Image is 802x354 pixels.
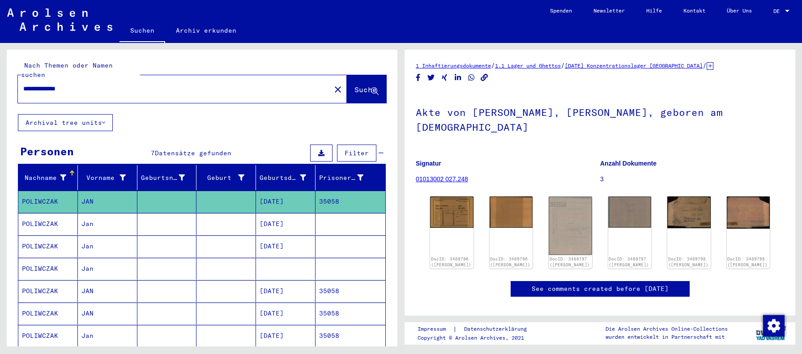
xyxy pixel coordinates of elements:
[256,165,316,190] mat-header-cell: Geburtsdatum
[532,284,669,294] a: See comments created before [DATE]
[18,114,113,131] button: Archival tree units
[418,334,538,342] p: Copyright © Arolsen Archives, 2021
[22,173,66,183] div: Nachname
[561,61,565,69] span: /
[18,213,78,235] mat-cell: POLIWCZAK
[754,322,788,344] img: yv_logo.png
[21,61,113,79] mat-label: Nach Themen oder Namen suchen
[608,196,652,228] img: 002.jpg
[78,165,137,190] mat-header-cell: Vorname
[773,8,783,14] span: DE
[347,75,386,103] button: Suche
[20,143,74,159] div: Personen
[606,325,728,333] p: Die Arolsen Archives Online-Collections
[416,175,468,183] a: 01013002 027.248
[200,173,244,183] div: Geburt‏
[430,196,474,228] img: 001.jpg
[165,20,247,41] a: Archiv erkunden
[22,171,77,185] div: Nachname
[141,171,196,185] div: Geburtsname
[480,72,489,83] button: Copy link
[333,84,343,95] mat-icon: close
[418,324,538,334] div: |
[78,213,137,235] mat-cell: Jan
[427,72,436,83] button: Share on Twitter
[345,149,369,157] span: Filter
[667,196,711,228] img: 001.jpg
[78,280,137,302] mat-cell: JAN
[467,72,476,83] button: Share on WhatsApp
[763,315,785,337] img: Zustimmung ändern
[431,256,471,268] a: DocID: 3469796 ([PERSON_NAME])
[414,72,423,83] button: Share on Facebook
[256,280,316,302] mat-cell: [DATE]
[256,325,316,347] mat-cell: [DATE]
[565,62,703,69] a: [DATE] Konzentrationslager [GEOGRAPHIC_DATA]
[18,235,78,257] mat-cell: POLIWCZAK
[141,173,185,183] div: Geburtsname
[18,258,78,280] mat-cell: POLIWCZAK
[763,315,784,336] div: Zustimmung ändern
[81,173,126,183] div: Vorname
[316,191,385,213] mat-cell: 35058
[600,160,657,167] b: Anzahl Dokumente
[155,149,231,157] span: Datensätze gefunden
[354,85,377,94] span: Suche
[256,213,316,235] mat-cell: [DATE]
[416,92,784,146] h1: Akte von [PERSON_NAME], [PERSON_NAME], geboren am [DEMOGRAPHIC_DATA]
[78,325,137,347] mat-cell: Jan
[119,20,165,43] a: Suchen
[453,72,463,83] button: Share on LinkedIn
[319,173,363,183] div: Prisoner #
[316,303,385,324] mat-cell: 35058
[78,258,137,280] mat-cell: Jan
[600,175,784,184] p: 3
[7,9,112,31] img: Arolsen_neg.svg
[18,165,78,190] mat-header-cell: Nachname
[78,303,137,324] mat-cell: JAN
[319,171,375,185] div: Prisoner #
[337,145,376,162] button: Filter
[196,165,256,190] mat-header-cell: Geburt‏
[18,303,78,324] mat-cell: POLIWCZAK
[550,256,590,268] a: DocID: 3469797 ([PERSON_NAME])
[256,303,316,324] mat-cell: [DATE]
[495,62,561,69] a: 1.1 Lager und Ghettos
[200,171,256,185] div: Geburt‏
[260,173,306,183] div: Geburtsdatum
[668,256,708,268] a: DocID: 3469798 ([PERSON_NAME])
[609,256,649,268] a: DocID: 3469797 ([PERSON_NAME])
[78,235,137,257] mat-cell: Jan
[491,61,495,69] span: /
[260,171,317,185] div: Geburtsdatum
[418,324,453,334] a: Impressum
[727,256,768,268] a: DocID: 3469798 ([PERSON_NAME])
[416,160,441,167] b: Signatur
[416,62,491,69] a: 1 Inhaftierungsdokumente
[151,149,155,157] span: 7
[18,191,78,213] mat-cell: POLIWCZAK
[606,333,728,341] p: wurden entwickelt in Partnerschaft mit
[490,256,530,268] a: DocID: 3469796 ([PERSON_NAME])
[549,196,592,255] img: 001.jpg
[137,165,197,190] mat-header-cell: Geburtsname
[329,80,347,98] button: Clear
[18,325,78,347] mat-cell: POLIWCZAK
[457,324,538,334] a: Datenschutzerklärung
[727,196,770,229] img: 002.jpg
[78,191,137,213] mat-cell: JAN
[256,191,316,213] mat-cell: [DATE]
[316,325,385,347] mat-cell: 35058
[18,280,78,302] mat-cell: POLIWCZAK
[316,165,385,190] mat-header-cell: Prisoner #
[256,235,316,257] mat-cell: [DATE]
[81,171,137,185] div: Vorname
[703,61,707,69] span: /
[490,196,533,228] img: 002.jpg
[316,280,385,302] mat-cell: 35058
[440,72,449,83] button: Share on Xing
